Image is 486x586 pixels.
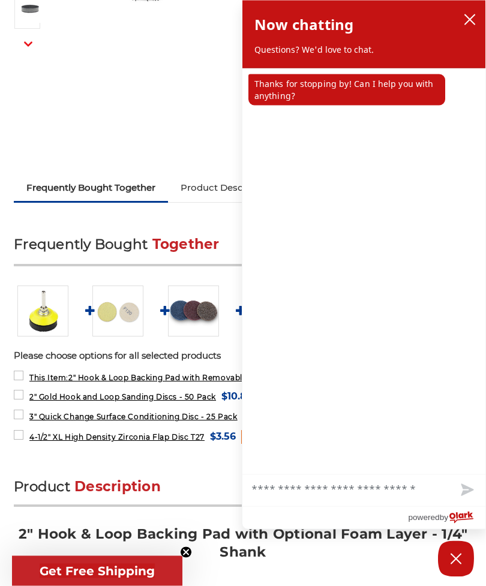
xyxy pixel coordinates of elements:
div: chat [242,68,485,474]
img: 2-inch yellow sanding pad with black foam layer and versatile 1/4-inch shank/spindle for precisio... [17,286,68,337]
p: Please choose options for all selected products [14,350,472,363]
a: Powered by Olark [408,507,485,529]
span: 2" Gold Hook and Loop Sanding Discs - 50 Pack [29,393,216,402]
span: 4-1/2" XL High Density Zirconia Flap Disc T27 [29,433,205,442]
span: powered [408,510,439,525]
button: Next [14,32,43,58]
h2: Now chatting [254,13,353,37]
span: 2" Hook & Loop Backing Pad with Removable Foam Layer - 1/4" Shank [29,374,343,383]
button: Send message [447,475,485,506]
a: Product Description [168,175,286,202]
span: Product [14,479,70,495]
span: by [440,510,448,525]
button: Close teaser [180,546,192,558]
div: Get Free ShippingClose teaser [12,556,182,586]
span: Get Free Shipping [40,564,155,578]
span: $10.81 [221,389,250,405]
span: Frequently Bought [14,236,148,253]
strong: This Item: [29,374,68,383]
p: Questions? We'd love to chat. [254,44,473,56]
h2: 2" Hook & Loop Backing Pad with Optional Foam Layer - 1/4" Shank [14,525,472,570]
button: Close Chatbox [438,541,474,577]
a: Frequently Bought Together [14,175,168,202]
button: close chatbox [460,11,479,29]
span: Description [74,479,161,495]
p: Thanks for stopping by! Can I help you with anything? [248,74,445,106]
span: $3.56 [210,429,236,445]
span: Together [152,236,220,253]
span: 3" Quick Change Surface Conditioning Disc - 25 Pack [29,413,238,422]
